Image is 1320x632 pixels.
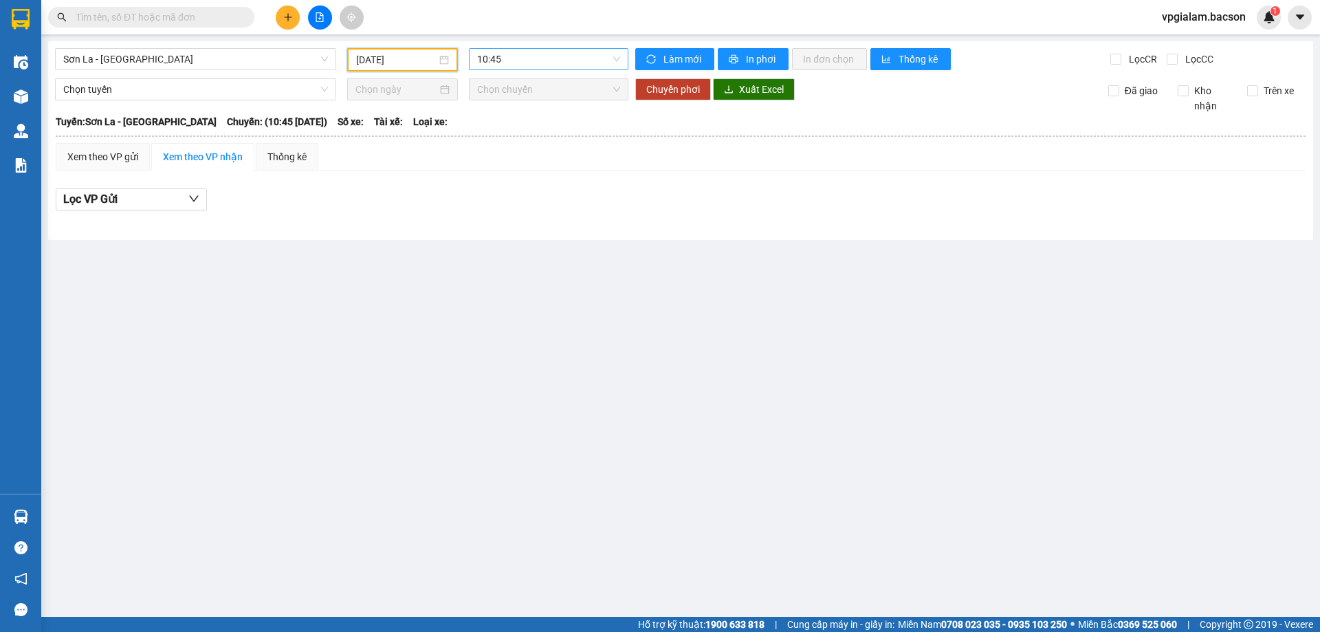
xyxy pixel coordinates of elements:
img: warehouse-icon [14,55,28,69]
button: Chuyển phơi [635,78,711,100]
span: ⚪️ [1070,622,1075,627]
button: bar-chartThống kê [870,48,951,70]
span: down [188,193,199,204]
div: Thống kê [267,149,307,164]
span: message [14,603,27,616]
span: 10:45 [477,49,620,69]
span: Tài xế: [374,114,403,129]
div: Xem theo VP gửi [67,149,138,164]
span: Thống kê [899,52,940,67]
span: caret-down [1294,11,1306,23]
button: Lọc VP Gửi [56,188,207,210]
span: sync [646,54,658,65]
span: aim [346,12,356,22]
img: warehouse-icon [14,124,28,138]
span: copyright [1244,620,1253,629]
span: search [57,12,67,22]
div: Xem theo VP nhận [163,149,243,164]
span: Trên xe [1258,83,1299,98]
button: In đơn chọn [792,48,867,70]
span: vpgialam.bacson [1151,8,1257,25]
button: downloadXuất Excel [713,78,795,100]
span: file-add [315,12,324,22]
span: Kho nhận [1189,83,1237,113]
span: bar-chart [881,54,893,65]
span: Số xe: [338,114,364,129]
strong: 0369 525 060 [1118,619,1177,630]
strong: 0708 023 035 - 0935 103 250 [941,619,1067,630]
span: Sơn La - Hà Nội [63,49,328,69]
button: aim [340,6,364,30]
input: 11/10/2025 [356,52,437,67]
strong: 1900 633 818 [705,619,764,630]
sup: 1 [1270,6,1280,16]
span: | [775,617,777,632]
button: caret-down [1288,6,1312,30]
span: Lọc VP Gửi [63,190,118,208]
button: printerIn phơi [718,48,789,70]
span: Lọc CC [1180,52,1215,67]
span: Miền Bắc [1078,617,1177,632]
button: file-add [308,6,332,30]
b: Tuyến: Sơn La - [GEOGRAPHIC_DATA] [56,116,217,127]
span: | [1187,617,1189,632]
input: Chọn ngày [355,82,437,97]
img: solution-icon [14,158,28,173]
span: 1 [1273,6,1277,16]
span: plus [283,12,293,22]
span: Hỗ trợ kỹ thuật: [638,617,764,632]
span: Đã giao [1119,83,1163,98]
span: Làm mới [663,52,703,67]
img: logo-vxr [12,9,30,30]
span: Lọc CR [1123,52,1159,67]
span: Chuyến: (10:45 [DATE]) [227,114,327,129]
span: notification [14,572,27,585]
img: icon-new-feature [1263,11,1275,23]
span: question-circle [14,541,27,554]
button: plus [276,6,300,30]
button: syncLàm mới [635,48,714,70]
img: warehouse-icon [14,510,28,524]
span: Cung cấp máy in - giấy in: [787,617,894,632]
input: Tìm tên, số ĐT hoặc mã đơn [76,10,238,25]
span: Chọn chuyến [477,79,620,100]
span: Loại xe: [413,114,448,129]
span: Miền Nam [898,617,1067,632]
span: printer [729,54,740,65]
span: In phơi [746,52,778,67]
img: warehouse-icon [14,89,28,104]
span: Chọn tuyến [63,79,328,100]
